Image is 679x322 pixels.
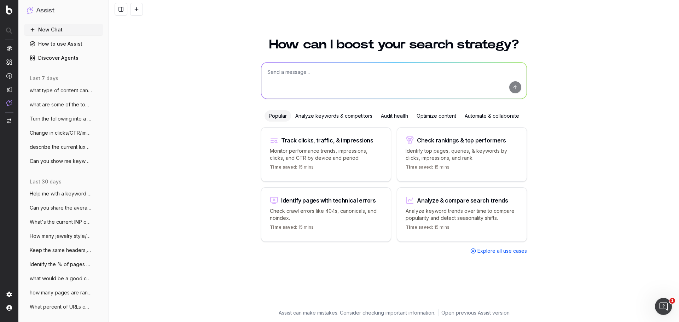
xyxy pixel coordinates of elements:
img: Assist [27,7,33,14]
p: Monitor performance trends, impressions, clicks, and CTR by device and period. [270,147,382,162]
span: Can you share the average click and CTR [30,204,92,211]
span: what would be a good category name for a [30,275,92,282]
button: Keep the same headers, but make the foll [24,245,103,256]
button: Help me with a keyword strategy to rank [24,188,103,199]
span: how many pages are ranking for the term [30,289,92,296]
button: What percent of URLs containing "collect [24,301,103,312]
span: Can you show me keywords that have [PERSON_NAME] [30,158,92,165]
p: 15 mins [270,224,314,233]
span: 1 [669,298,675,304]
p: 15 mins [406,224,449,233]
div: Optimize content [412,110,460,122]
div: Analyze & compare search trends [417,198,508,203]
img: Analytics [6,46,12,51]
a: How to use Assist [24,38,103,49]
span: last 30 days [30,178,62,185]
a: Explore all use cases [470,247,527,254]
span: Keep the same headers, but make the foll [30,247,92,254]
div: Popular [265,110,291,122]
p: 15 mins [406,164,449,173]
span: Time saved: [406,164,433,170]
button: Change in clicks/CTR/impressions over la [24,127,103,139]
a: Open previous Assist version [441,309,510,316]
img: Intelligence [6,59,12,65]
div: Analyze keywords & competitors [291,110,377,122]
span: How many jewelry style/occasion queries [30,233,92,240]
button: what are some of the top growing luxury [24,99,103,110]
button: what would be a good category name for a [24,273,103,284]
a: Discover Agents [24,52,103,64]
img: My account [6,305,12,311]
span: Time saved: [406,224,433,230]
h1: Assist [36,6,54,16]
p: Assist can make mistakes. Consider checking important information. [279,309,435,316]
span: Identify the % of pages on site with les [30,261,92,268]
p: Analyze keyword trends over time to compare popularity and detect seasonality shifts. [406,207,518,222]
button: Can you show me keywords that have [PERSON_NAME] [24,156,103,167]
img: Assist [6,100,12,106]
button: how many pages are ranking for the term [24,287,103,298]
span: What percent of URLs containing "collect [30,303,92,310]
button: describe the current luxury jewelry mark [24,141,103,153]
img: Studio [6,87,12,92]
button: Turn the following into a story on the g [24,113,103,124]
span: Time saved: [270,164,297,170]
span: what are some of the top growing luxury [30,101,92,108]
button: Identify the % of pages on site with les [24,259,103,270]
img: Activation [6,73,12,79]
span: Change in clicks/CTR/impressions over la [30,129,92,136]
button: Can you share the average click and CTR [24,202,103,213]
div: Identify pages with technical errors [281,198,376,203]
iframe: Intercom live chat [655,298,672,315]
div: Track clicks, traffic, & impressions [281,137,373,143]
p: Identify top pages, queries, & keywords by clicks, impressions, and rank. [406,147,518,162]
span: what type of content can I create surrou [30,87,92,94]
img: Setting [6,292,12,297]
button: What's the current INP of the site? [24,216,103,228]
span: Help me with a keyword strategy to rank [30,190,92,197]
div: Audit health [377,110,412,122]
h1: How can I boost your search strategy? [261,38,527,51]
img: Botify logo [6,5,12,14]
div: Automate & collaborate [460,110,523,122]
button: what type of content can I create surrou [24,85,103,96]
span: Turn the following into a story on the g [30,115,92,122]
span: last 7 days [30,75,58,82]
img: Switch project [7,118,11,123]
span: Explore all use cases [477,247,527,254]
span: Time saved: [270,224,297,230]
button: New Chat [24,24,103,35]
p: Check crawl errors like 404s, canonicals, and noindex. [270,207,382,222]
div: Check rankings & top performers [417,137,506,143]
button: Assist [27,6,100,16]
button: How many jewelry style/occasion queries [24,230,103,242]
p: 15 mins [270,164,314,173]
span: What's the current INP of the site? [30,218,92,226]
span: describe the current luxury jewelry mark [30,144,92,151]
